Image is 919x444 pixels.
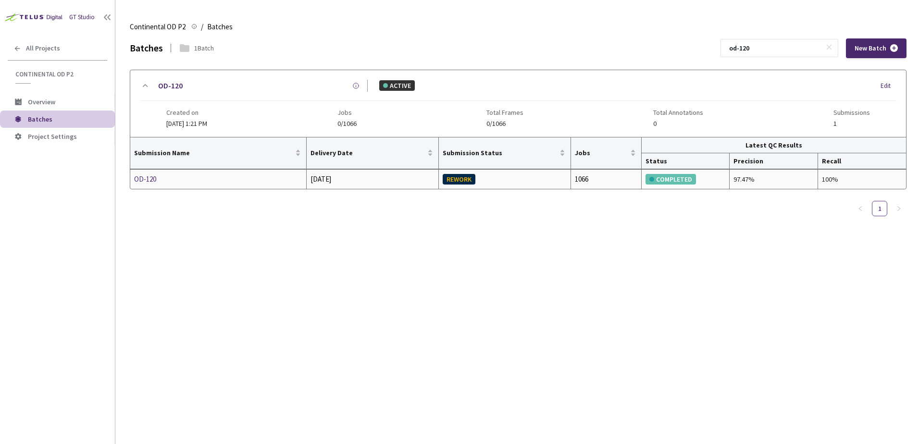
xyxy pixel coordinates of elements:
a: OD-120 [134,173,236,185]
li: Previous Page [853,201,868,216]
span: Submission Name [134,149,293,157]
a: OD-120 [158,80,183,92]
span: Continental OD P2 [15,70,101,78]
div: ACTIVE [379,80,415,91]
span: Created on [166,109,207,116]
th: Precision [730,153,818,169]
button: right [891,201,907,216]
span: Total Frames [486,109,523,116]
span: 0/1066 [486,120,523,127]
div: Edit [881,81,896,91]
div: [DATE] [310,173,435,185]
span: Jobs [575,149,628,157]
div: 1 Batch [194,43,214,53]
li: / [201,21,203,33]
li: Next Page [891,201,907,216]
div: 97.47% [733,174,813,185]
span: right [896,206,902,211]
span: Batches [28,115,52,123]
span: left [857,206,863,211]
span: Project Settings [28,132,77,141]
th: Submission Status [439,137,571,169]
span: Batches [207,21,233,33]
div: Batches [130,41,163,55]
span: Delivery Date [310,149,425,157]
div: GT Studio [69,13,95,22]
div: OD-120ACTIVEEditCreated on[DATE] 1:21 PMJobs0/1066Total Frames0/1066Total Annotations0Submissions1 [130,70,906,137]
div: COMPLETED [646,174,696,185]
span: All Projects [26,44,60,52]
li: 1 [872,201,887,216]
div: 100% [822,174,902,185]
span: Total Annotations [653,109,703,116]
div: 1066 [575,173,637,185]
button: left [853,201,868,216]
span: Jobs [337,109,357,116]
span: 0/1066 [337,120,357,127]
span: Submission Status [443,149,558,157]
th: Latest QC Results [642,137,906,153]
th: Status [642,153,730,169]
span: Overview [28,98,55,106]
span: 1 [833,120,870,127]
a: 1 [872,201,887,216]
span: 0 [653,120,703,127]
span: Continental OD P2 [130,21,186,33]
div: REWORK [443,174,475,185]
th: Recall [818,153,906,169]
span: New Batch [855,44,886,52]
span: Submissions [833,109,870,116]
th: Submission Name [130,137,307,169]
th: Delivery Date [307,137,439,169]
th: Jobs [571,137,642,169]
span: [DATE] 1:21 PM [166,119,207,128]
input: Search [723,39,826,57]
